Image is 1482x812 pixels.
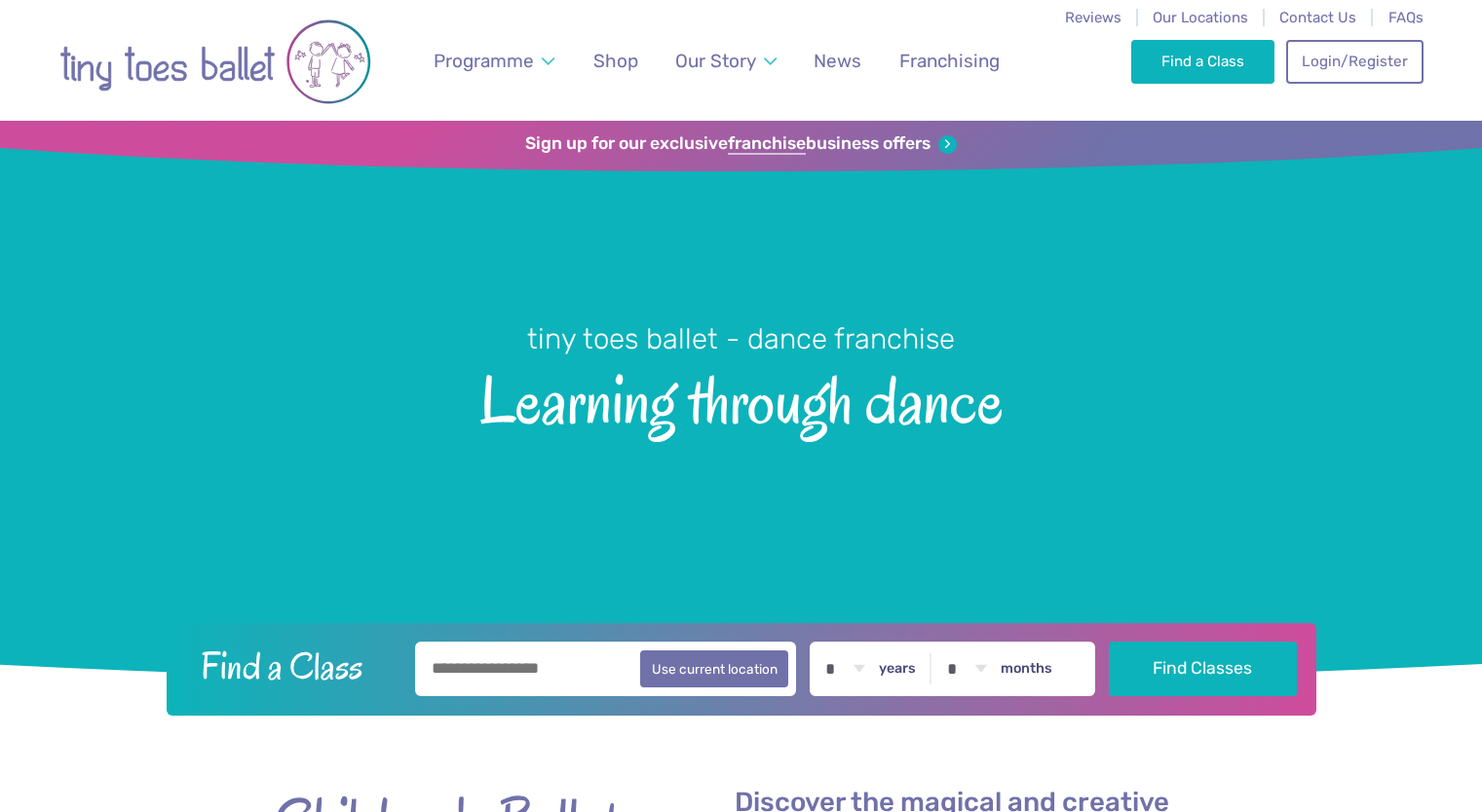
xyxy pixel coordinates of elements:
a: Franchising [890,38,1008,84]
a: Contact Us [1279,9,1356,26]
a: FAQs [1388,9,1424,26]
a: Find a Class [1131,40,1274,83]
a: Our Locations [1153,9,1248,26]
label: years [879,660,916,678]
span: Learning through dance [34,358,1448,437]
button: Find Classes [1109,642,1297,696]
span: Programme [434,50,534,72]
a: Sign up for our exclusivefranchisebusiness offers [525,133,957,155]
label: months [1001,660,1052,678]
span: News [814,50,861,72]
a: Login/Register [1286,40,1423,83]
span: Franchising [899,50,1000,72]
a: Reviews [1065,9,1121,26]
a: Shop [584,38,647,84]
a: Our Story [665,38,785,84]
small: tiny toes ballet - dance franchise [527,322,955,355]
button: Use current location [640,650,789,687]
img: tiny toes ballet [59,13,371,111]
a: Programme [424,38,563,84]
strong: franchise [728,133,806,155]
h2: Find a Class [185,642,401,690]
span: Our Story [675,50,756,72]
a: News [805,38,871,84]
span: Shop [593,50,638,72]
